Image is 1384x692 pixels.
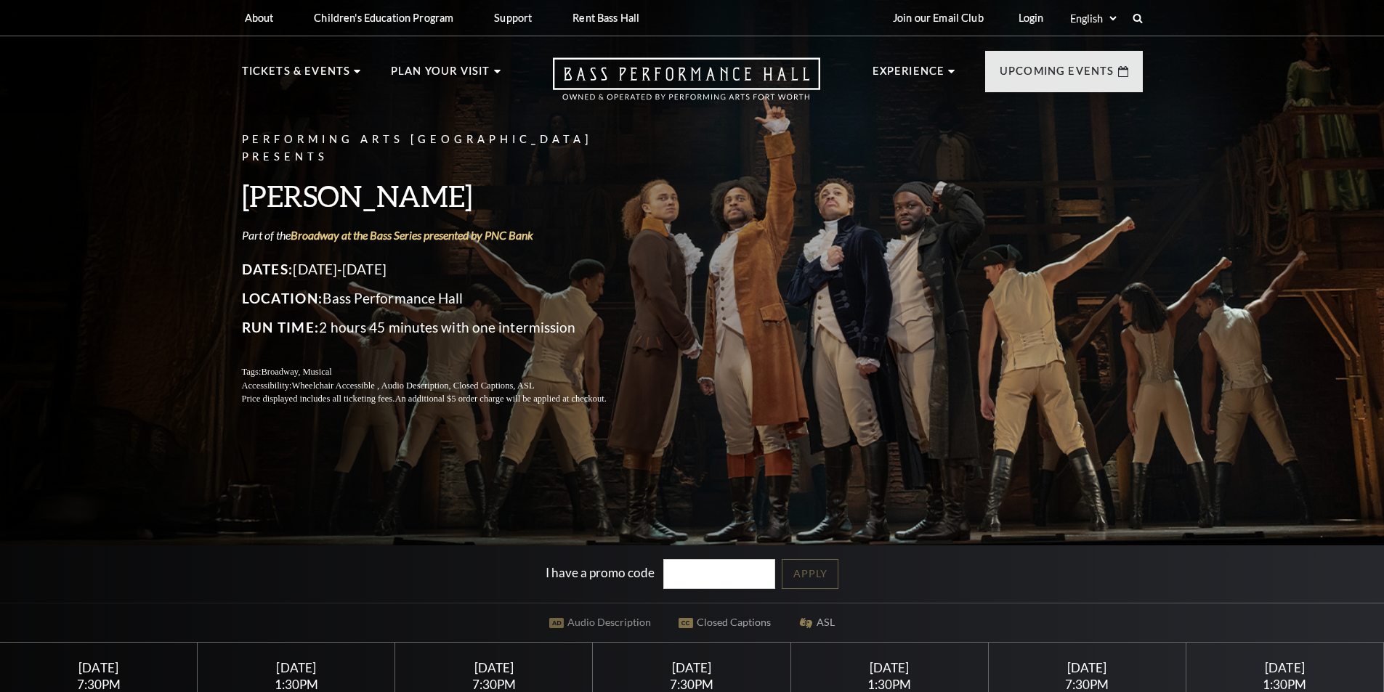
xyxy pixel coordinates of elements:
div: 7:30PM [17,678,180,691]
div: [DATE] [413,660,575,675]
p: Bass Performance Hall [242,287,642,310]
p: About [245,12,274,24]
p: Children's Education Program [314,12,453,24]
div: [DATE] [17,660,180,675]
a: Broadway at the Bass Series presented by PNC Bank [291,228,533,242]
p: Tickets & Events [242,62,351,89]
div: 1:30PM [215,678,378,691]
p: 2 hours 45 minutes with one intermission [242,316,642,339]
div: 7:30PM [610,678,773,691]
p: Rent Bass Hall [572,12,639,24]
p: [DATE]-[DATE] [242,258,642,281]
span: Run Time: [242,319,320,335]
span: Dates: [242,261,294,277]
div: [DATE] [610,660,773,675]
select: Select: [1067,12,1119,25]
span: Location: [242,290,323,306]
p: Tags: [242,365,642,379]
p: Upcoming Events [1000,62,1114,89]
div: 1:30PM [1204,678,1367,691]
div: [DATE] [215,660,378,675]
label: I have a promo code [546,564,655,579]
p: Plan Your Visit [391,62,490,89]
span: Broadway, Musical [261,367,331,377]
div: 7:30PM [413,678,575,691]
div: [DATE] [1204,660,1367,675]
p: Price displayed includes all ticketing fees. [242,392,642,406]
span: Wheelchair Accessible , Audio Description, Closed Captions, ASL [291,380,534,391]
h3: [PERSON_NAME] [242,177,642,214]
div: 7:30PM [1005,678,1168,691]
p: Part of the [242,227,642,243]
div: [DATE] [1005,660,1168,675]
div: 1:30PM [808,678,971,691]
p: Support [494,12,532,24]
div: [DATE] [808,660,971,675]
p: Accessibility: [242,379,642,393]
p: Experience [873,62,945,89]
span: An additional $5 order charge will be applied at checkout. [394,394,606,404]
p: Performing Arts [GEOGRAPHIC_DATA] Presents [242,131,642,167]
